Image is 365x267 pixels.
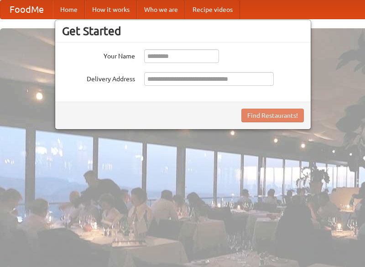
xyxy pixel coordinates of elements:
label: Your Name [62,49,135,61]
a: Who we are [137,0,185,19]
label: Delivery Address [62,72,135,84]
h3: Get Started [62,24,304,38]
a: Home [53,0,85,19]
a: How it works [85,0,137,19]
button: Find Restaurants! [241,109,304,122]
a: FoodMe [0,0,53,19]
a: Recipe videos [185,0,240,19]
